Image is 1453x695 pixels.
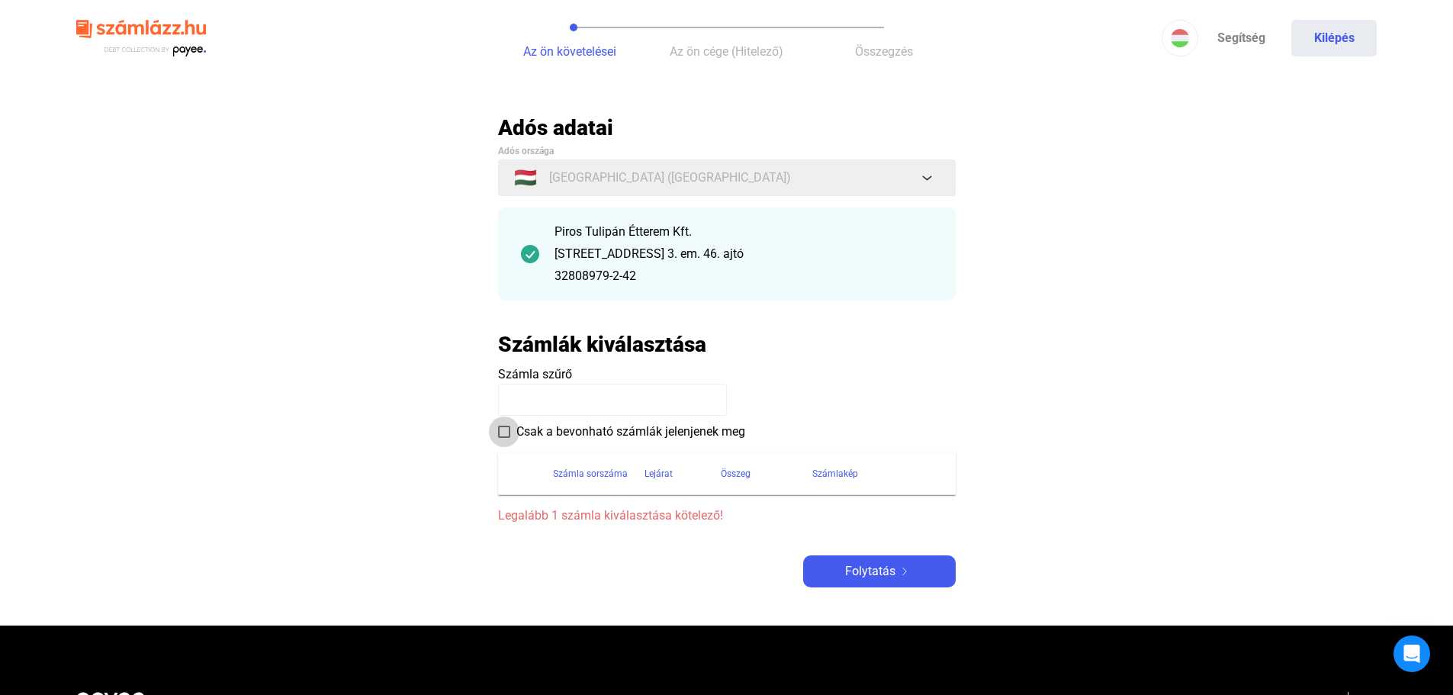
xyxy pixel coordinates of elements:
[1162,20,1198,56] button: HU
[803,555,956,587] button: Folytatásarrow-right-white
[1394,635,1430,672] div: Open Intercom Messenger
[521,245,539,263] img: checkmark-darker-green-circle
[1291,20,1377,56] button: Kilépés
[498,159,956,196] button: 🇭🇺[GEOGRAPHIC_DATA] ([GEOGRAPHIC_DATA])
[498,331,706,358] h2: Számlák kiválasztása
[516,423,745,441] span: Csak a bevonható számlák jelenjenek meg
[721,465,812,483] div: Összeg
[498,367,572,381] span: Számla szűrő
[553,465,628,483] div: Számla sorszáma
[855,44,913,59] span: Összegzés
[812,465,937,483] div: Számlakép
[645,465,721,483] div: Lejárat
[498,114,956,141] h2: Adós adatai
[670,44,783,59] span: Az ön cége (Hitelező)
[498,146,554,156] span: Adós országa
[895,568,914,575] img: arrow-right-white
[1198,20,1284,56] a: Segítség
[645,465,673,483] div: Lejárat
[514,169,537,187] span: 🇭🇺
[812,465,858,483] div: Számlakép
[553,465,645,483] div: Számla sorszáma
[555,245,933,263] div: [STREET_ADDRESS] 3. em. 46. ajtó
[555,223,933,241] div: Piros Tulipán Étterem Kft.
[523,44,616,59] span: Az ön követelései
[498,507,956,525] span: Legalább 1 számla kiválasztása kötelező!
[721,465,751,483] div: Összeg
[555,267,933,285] div: 32808979-2-42
[76,14,206,63] img: szamlazzhu-logo
[845,562,895,581] span: Folytatás
[549,169,791,187] span: [GEOGRAPHIC_DATA] ([GEOGRAPHIC_DATA])
[1171,29,1189,47] img: HU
